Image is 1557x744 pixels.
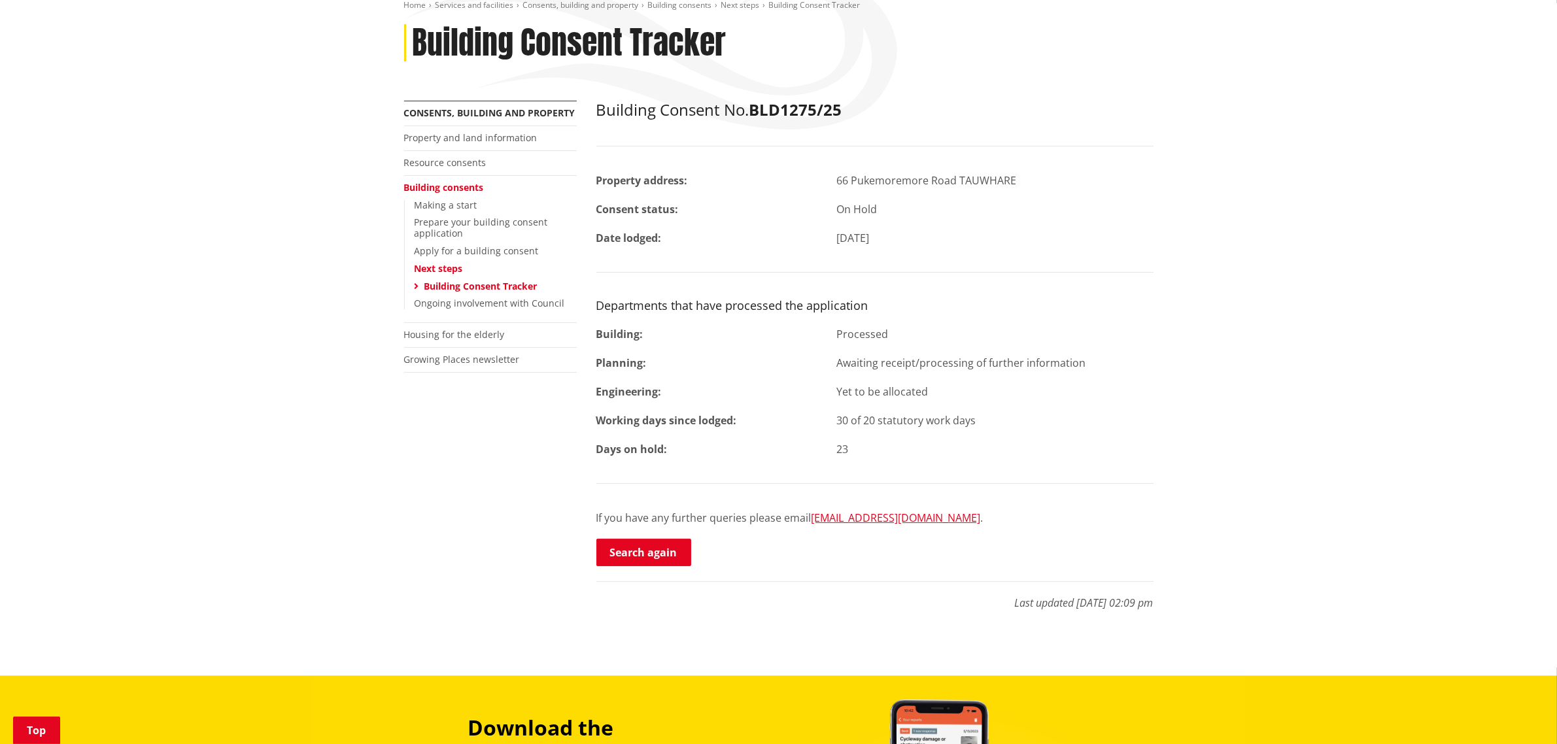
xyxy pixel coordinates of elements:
[827,326,1163,342] div: Processed
[749,99,842,120] strong: BLD1275/25
[812,511,981,525] a: [EMAIL_ADDRESS][DOMAIN_NAME]
[596,413,737,428] strong: Working days since lodged:
[1497,689,1544,736] iframe: Messenger Launcher
[596,231,662,245] strong: Date lodged:
[827,355,1163,371] div: Awaiting receipt/processing of further information
[596,442,668,456] strong: Days on hold:
[596,356,647,370] strong: Planning:
[827,441,1163,457] div: 23
[404,156,487,169] a: Resource consents
[596,510,1154,526] p: If you have any further queries please email .
[415,262,463,275] a: Next steps
[827,173,1163,188] div: 66 Pukemoremore Road TAUWHARE
[596,384,662,399] strong: Engineering:
[827,413,1163,428] div: 30 of 20 statutory work days
[415,216,548,239] a: Prepare your building consent application
[596,202,679,216] strong: Consent status:
[827,230,1163,246] div: [DATE]
[596,539,691,566] a: Search again
[413,24,727,62] h1: Building Consent Tracker
[596,581,1154,611] p: Last updated [DATE] 02:09 pm
[596,173,688,188] strong: Property address:
[404,328,505,341] a: Housing for the elderly
[415,199,477,211] a: Making a start
[404,107,575,119] a: Consents, building and property
[596,299,1154,313] h3: Departments that have processed the application
[596,327,643,341] strong: Building:
[596,101,1154,120] h2: Building Consent No.
[827,384,1163,399] div: Yet to be allocated
[827,201,1163,217] div: On Hold
[415,297,565,309] a: Ongoing involvement with Council
[13,717,60,744] a: Top
[404,353,520,365] a: Growing Places newsletter
[415,245,539,257] a: Apply for a building consent
[404,181,484,194] a: Building consents
[424,280,538,292] a: Building Consent Tracker
[404,131,538,144] a: Property and land information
